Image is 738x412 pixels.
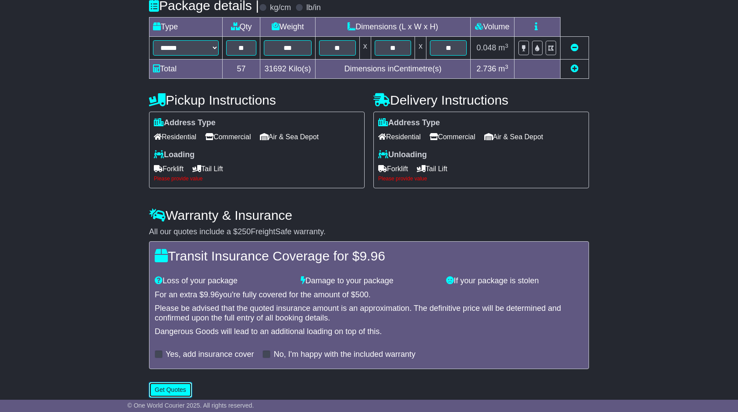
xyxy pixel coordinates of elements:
[306,3,321,13] label: lb/in
[378,150,427,160] label: Unloading
[359,249,385,263] span: 9.96
[505,42,508,49] sup: 3
[378,118,440,128] label: Address Type
[273,350,415,359] label: No, I'm happy with the included warranty
[296,276,442,286] div: Damage to your package
[149,382,192,398] button: Get Quotes
[498,43,508,52] span: m
[149,208,589,222] h4: Warranty & Insurance
[149,60,223,79] td: Total
[154,118,216,128] label: Address Type
[571,43,578,52] a: Remove this item
[205,130,251,144] span: Commercial
[260,60,316,79] td: Kilo(s)
[150,276,296,286] div: Loss of your package
[223,60,260,79] td: 57
[505,63,508,70] sup: 3
[155,327,583,337] div: Dangerous Goods will lead to an additional loading on top of this.
[166,350,254,359] label: Yes, add insurance cover
[154,176,360,182] div: Please provide value
[155,290,583,300] div: For an extra $ you're fully covered for the amount of $ .
[470,18,514,37] td: Volume
[442,276,588,286] div: If your package is stolen
[265,64,287,73] span: 31692
[571,64,578,73] a: Add new item
[429,130,475,144] span: Commercial
[270,3,291,13] label: kg/cm
[378,176,584,182] div: Please provide value
[476,43,496,52] span: 0.048
[154,162,184,176] span: Forklift
[373,93,589,107] h4: Delivery Instructions
[355,290,369,299] span: 500
[498,64,508,73] span: m
[476,64,496,73] span: 2.736
[260,130,319,144] span: Air & Sea Depot
[154,130,196,144] span: Residential
[417,162,447,176] span: Tail Lift
[155,249,583,263] h4: Transit Insurance Coverage for $
[128,402,254,409] span: © One World Courier 2025. All rights reserved.
[154,150,195,160] label: Loading
[359,37,371,60] td: x
[155,304,583,323] div: Please be advised that the quoted insurance amount is an approximation. The definitive price will...
[149,18,223,37] td: Type
[415,37,426,60] td: x
[316,18,471,37] td: Dimensions (L x W x H)
[378,162,408,176] span: Forklift
[192,162,223,176] span: Tail Lift
[484,130,543,144] span: Air & Sea Depot
[378,130,421,144] span: Residential
[149,93,365,107] h4: Pickup Instructions
[238,227,251,236] span: 250
[260,18,316,37] td: Weight
[223,18,260,37] td: Qty
[316,60,471,79] td: Dimensions in Centimetre(s)
[204,290,219,299] span: 9.96
[149,227,589,237] div: All our quotes include a $ FreightSafe warranty.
